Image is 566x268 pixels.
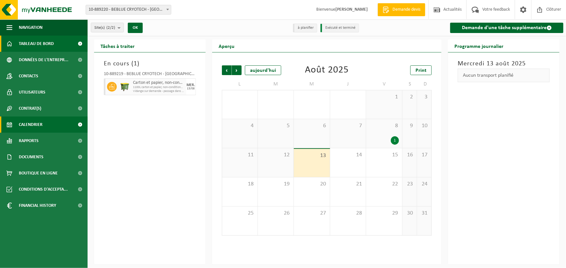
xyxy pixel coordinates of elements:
[261,122,290,129] span: 5
[406,94,414,101] span: 2
[369,210,399,217] span: 29
[391,6,422,13] span: Demande devis
[297,210,326,217] span: 27
[128,23,143,33] button: OK
[333,210,363,217] span: 28
[297,122,326,129] span: 6
[245,65,281,75] div: aujourd'hui
[19,84,45,100] span: Utilisateurs
[294,78,330,90] td: M
[305,65,349,75] div: Août 2025
[19,133,39,149] span: Rapports
[232,65,242,75] span: Suivant
[420,151,428,159] span: 17
[19,52,68,68] span: Données de l'entrepr...
[19,181,68,197] span: Conditions d'accepta...
[19,19,42,36] span: Navigation
[94,39,141,52] h2: Tâches à traiter
[106,26,115,30] count: (2/2)
[19,197,56,214] span: Financial History
[297,181,326,188] span: 20
[19,149,43,165] span: Documents
[86,5,171,15] span: 10-889220 - BEBLUE CRYOTECH - LIÈGE
[94,23,115,33] span: Site(s)
[19,117,42,133] span: Calendrier
[406,122,414,129] span: 9
[187,87,195,90] div: 13/08
[225,210,254,217] span: 25
[297,152,326,159] span: 13
[415,68,427,73] span: Print
[333,181,363,188] span: 21
[420,181,428,188] span: 24
[458,59,550,69] h3: Mercredi 13 août 2025
[261,151,290,159] span: 12
[133,80,185,85] span: Carton et papier, non-conditionné (industriel)
[86,5,171,14] span: 10-889220 - BEBLUE CRYOTECH - LIÈGE
[320,24,359,32] li: Exécuté et terminé
[91,23,124,32] button: Site(s)(2/2)
[458,69,550,82] div: Aucun transport planifié
[369,94,399,101] span: 1
[120,82,130,92] img: WB-1100-HPE-GN-50
[134,61,137,67] span: 1
[19,36,54,52] span: Tableau de bord
[222,65,232,75] span: Précédent
[293,24,317,32] li: à planifier
[225,151,254,159] span: 11
[420,94,428,101] span: 3
[19,100,41,117] span: Contrat(s)
[417,78,432,90] td: D
[19,165,58,181] span: Boutique en ligne
[225,181,254,188] span: 18
[333,151,363,159] span: 14
[335,7,368,12] strong: [PERSON_NAME]
[104,59,196,69] h3: En cours ( )
[133,85,185,89] span: 1100L carton et papier, non-conditionné (industriel)
[366,78,402,90] td: V
[225,122,254,129] span: 4
[261,210,290,217] span: 26
[420,210,428,217] span: 31
[450,23,563,33] a: Demande d'une tâche supplémentaire
[448,39,510,52] h2: Programme journalier
[369,151,399,159] span: 15
[420,122,428,129] span: 10
[261,181,290,188] span: 19
[258,78,294,90] td: M
[391,136,399,145] div: 1
[410,65,432,75] a: Print
[222,78,258,90] td: L
[104,72,196,78] div: 10-889219 - BEBLUE CRYOTECH - [GEOGRAPHIC_DATA]
[369,181,399,188] span: 22
[406,210,414,217] span: 30
[330,78,366,90] td: J
[19,68,38,84] span: Contacts
[406,181,414,188] span: 23
[369,122,399,129] span: 8
[406,151,414,159] span: 16
[187,83,195,87] div: MER.
[133,89,185,93] span: Vidange sur demande - passage dans une tournée fixe
[403,78,417,90] td: S
[333,122,363,129] span: 7
[378,3,425,16] a: Demande devis
[212,39,241,52] h2: Aperçu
